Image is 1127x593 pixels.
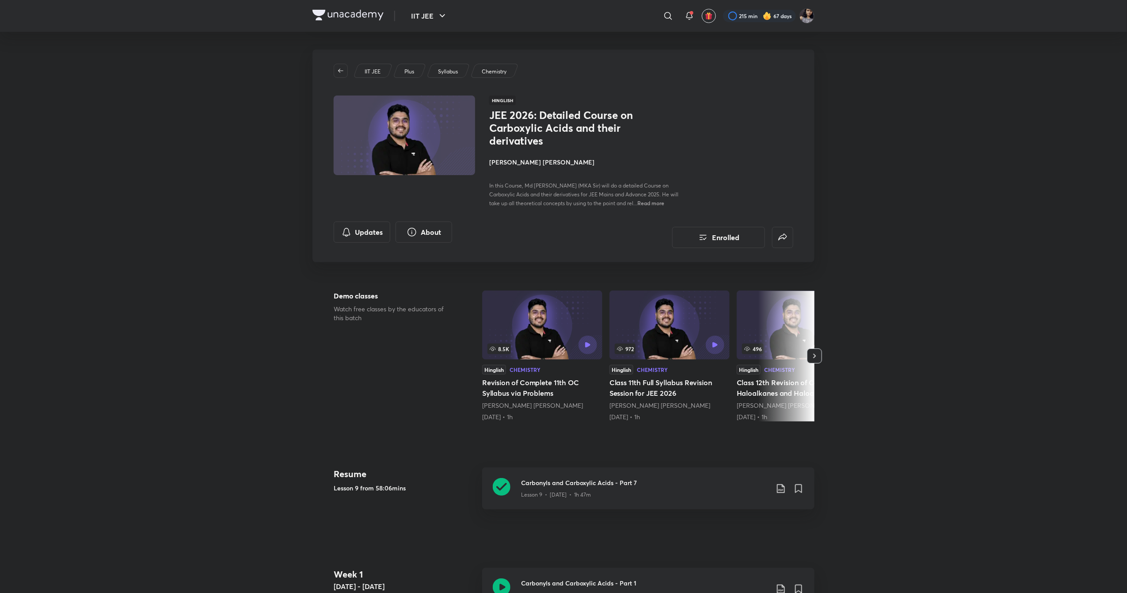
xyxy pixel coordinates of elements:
div: Mohammad Kashif Alam [737,401,857,410]
span: In this Course, Md [PERSON_NAME] (MKA Sir) will do a detailed Course on Carboxylic Acids and thei... [489,182,678,207]
p: IIT JEE [365,68,381,76]
button: Enrolled [672,227,765,248]
h5: [DATE] - [DATE] [334,581,475,592]
button: About [396,222,452,243]
button: false [772,227,793,248]
a: 972HinglishChemistryClass 11th Full Syllabus Revision Session for JEE 2026[PERSON_NAME] [PERSON_N... [609,291,730,421]
div: Chemistry [637,367,668,372]
button: Updates [334,222,390,243]
h5: Demo classes [334,291,454,301]
h4: Week 1 [334,568,475,581]
button: IIT JEE [406,7,453,25]
div: 16th Jun • 1h [737,413,857,421]
div: Hinglish [609,365,633,375]
div: 4th Jun • 1h [609,413,730,421]
img: streak [763,11,772,20]
p: Syllabus [438,68,458,76]
a: [PERSON_NAME] [PERSON_NAME] [482,401,583,409]
div: 27th Apr • 1h [482,413,602,421]
a: Chemistry [480,68,508,76]
a: Plus [403,68,416,76]
span: 972 [615,344,636,354]
span: 8.5K [487,344,511,354]
span: Hinglish [489,96,516,105]
h5: Class 12th Revision of Complete Haloalkanes and Haloarenes [737,377,857,398]
a: Syllabus [437,68,460,76]
p: Watch free classes by the educators of this batch [334,305,454,322]
p: Lesson 9 • [DATE] • 1h 47m [521,491,591,499]
h5: Class 11th Full Syllabus Revision Session for JEE 2026 [609,377,730,398]
span: Read more [637,199,664,207]
a: [PERSON_NAME] [PERSON_NAME] [737,401,838,409]
div: Chemistry [510,367,541,372]
img: Rakhi Sharma [800,8,815,23]
h5: Revision of Complete 11th OC Syllabus via Problems [482,377,602,398]
div: Hinglish [482,365,506,375]
a: [PERSON_NAME] [PERSON_NAME] [609,401,710,409]
img: Company Logo [312,10,384,20]
h3: Carbonyls and Carboxylic Acids - Part 7 [521,478,769,487]
a: IIT JEE [363,68,382,76]
a: Class 12th Revision of Complete Haloalkanes and Haloarenes [737,291,857,421]
div: Mohammad Kashif Alam [609,401,730,410]
a: 8.5KHinglishChemistryRevision of Complete 11th OC Syllabus via Problems[PERSON_NAME] [PERSON_NAME... [482,291,602,421]
h5: Lesson 9 from 58:06mins [334,483,475,493]
h4: [PERSON_NAME] [PERSON_NAME] [489,157,687,167]
a: Class 11th Full Syllabus Revision Session for JEE 2026 [609,291,730,421]
a: 496HinglishChemistryClass 12th Revision of Complete Haloalkanes and Haloarenes[PERSON_NAME] [PERS... [737,291,857,421]
a: Revision of Complete 11th OC Syllabus via Problems [482,291,602,421]
p: Plus [404,68,414,76]
div: Mohammad Kashif Alam [482,401,602,410]
a: Company Logo [312,10,384,23]
h3: Carbonyls and Carboxylic Acids - Part 1 [521,578,769,588]
a: Carbonyls and Carboxylic Acids - Part 7Lesson 9 • [DATE] • 1h 47m [482,467,815,520]
h4: Resume [334,467,475,481]
p: Chemistry [482,68,506,76]
img: avatar [705,12,713,20]
h1: JEE 2026: Detailed Course on Carboxylic Acids and their derivatives [489,109,634,147]
button: avatar [702,9,716,23]
img: Thumbnail [332,95,476,176]
span: 496 [742,344,764,354]
div: Hinglish [737,365,761,375]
